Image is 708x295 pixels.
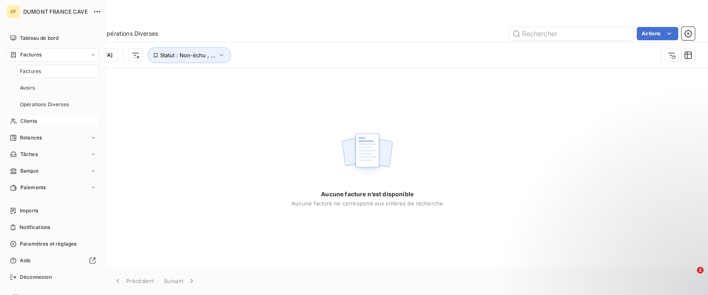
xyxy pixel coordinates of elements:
[20,34,58,42] span: Tableau de bord
[341,129,394,180] img: empty state
[109,272,159,290] button: Précédent
[20,68,41,75] span: Factures
[20,84,35,92] span: Avoirs
[20,257,31,264] span: Aide
[20,134,42,141] span: Relances
[148,47,231,63] button: Statut : Non-échu , ...
[637,27,678,40] button: Actions
[7,254,99,267] a: Aide
[19,224,50,231] span: Notifications
[680,267,700,287] iframe: Intercom live chat
[20,51,41,59] span: Factures
[20,167,39,175] span: Banque
[20,207,38,215] span: Imports
[160,52,216,59] span: Statut : Non-échu , ...
[20,101,69,108] span: Opérations Diverses
[697,267,703,273] span: 2
[20,184,46,191] span: Paiements
[292,200,443,207] span: Aucune facture ne correspond aux critères de recherche
[7,5,20,18] div: DF
[23,8,88,15] span: DUMONT FRANCE CAVE
[20,240,76,248] span: Paramètres et réglages
[20,273,52,281] span: Déconnexion
[321,190,414,198] span: Aucune facture n’est disponible
[102,29,158,38] span: Opérations Diverses
[20,117,37,125] span: Clients
[509,27,633,40] input: Rechercher
[159,272,201,290] button: Suivant
[20,151,38,158] span: Tâches
[542,215,708,273] iframe: Intercom notifications message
